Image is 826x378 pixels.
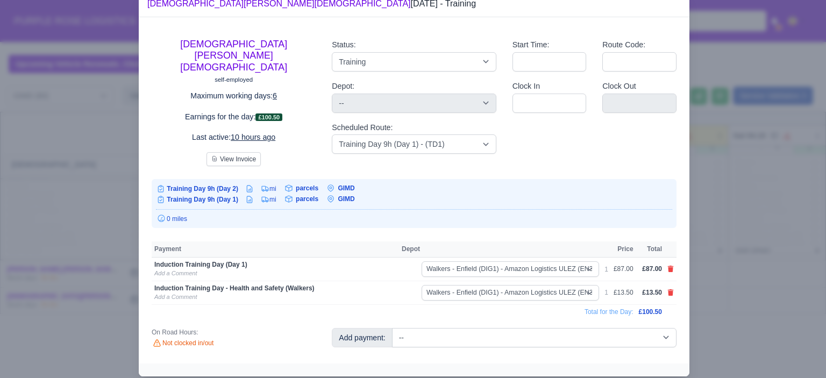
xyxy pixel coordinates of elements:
div: Add payment: [332,328,392,347]
u: 10 hours ago [231,133,275,141]
span: Total for the Day: [585,308,633,316]
div: Induction Training Day - Health and Safety (Walkers) [154,284,396,293]
a: [DEMOGRAPHIC_DATA][PERSON_NAME][DEMOGRAPHIC_DATA] [180,39,287,73]
th: Payment [152,241,399,258]
div: Not clocked in/out [152,339,316,348]
span: GIMD [338,195,354,203]
td: £13.50 [611,281,636,305]
td: mi [254,194,277,205]
span: parcels [296,195,318,203]
span: £100.50 [639,308,662,316]
iframe: Chat Widget [772,326,826,378]
th: Depot [399,241,602,258]
a: Add a Comment [154,294,197,300]
label: Status: [332,39,355,51]
p: Maximum working days: [152,90,316,102]
div: 1 [604,265,608,274]
a: Add a Comment [154,270,197,276]
label: Route Code: [602,39,645,51]
th: Total [636,241,665,258]
u: 6 [273,91,277,100]
p: Last active: [152,131,316,144]
span: GIMD [338,184,354,192]
div: Induction Training Day (Day 1) [154,260,396,269]
td: mi [254,183,277,194]
label: Scheduled Route: [332,122,393,134]
small: self-employed [215,76,253,83]
span: parcels [296,184,318,192]
div: 1 [604,288,608,297]
span: £87.00 [642,265,662,273]
span: £100.50 [255,113,282,122]
div: 0 miles [156,214,672,224]
p: Earnings for the day: [152,111,316,123]
label: Depot: [332,80,354,92]
div: On Road Hours: [152,328,316,337]
th: Price [611,241,636,258]
button: View Invoice [206,152,261,166]
label: Start Time: [512,39,550,51]
label: Clock Out [602,80,636,92]
label: Clock In [512,80,540,92]
span: Training Day 9h (Day 1) [167,196,238,203]
td: £87.00 [611,258,636,281]
span: Training Day 9h (Day 2) [167,185,238,192]
span: £13.50 [642,289,662,296]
